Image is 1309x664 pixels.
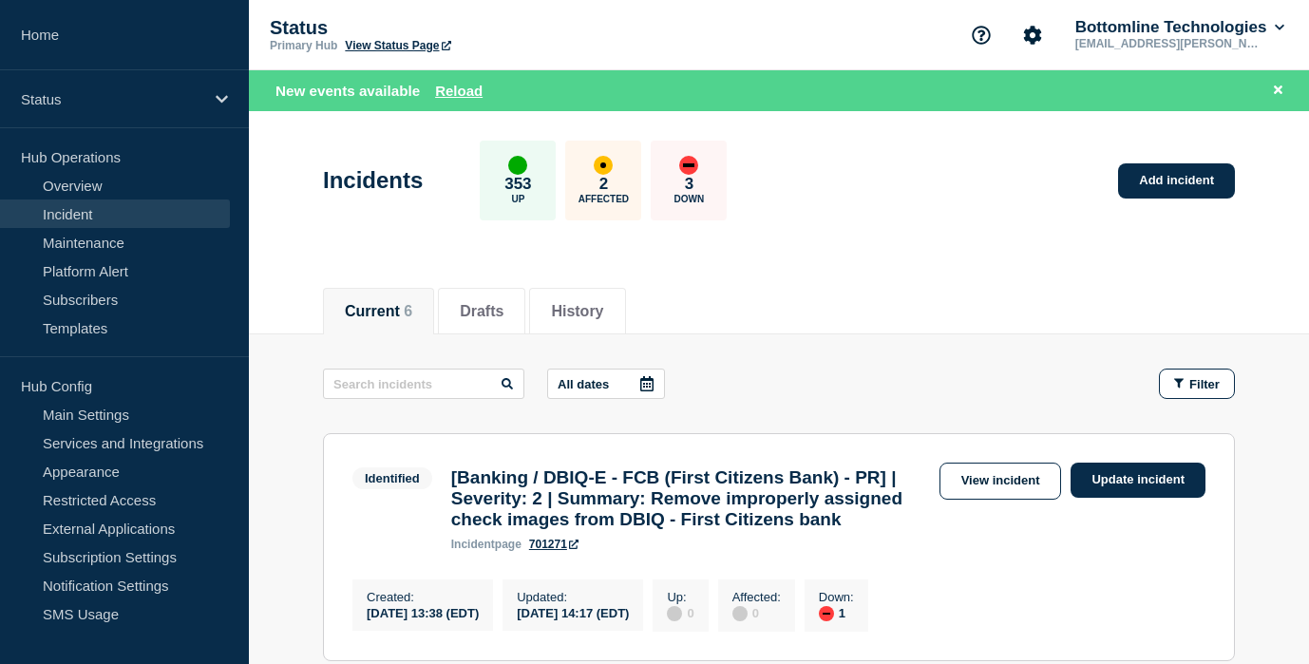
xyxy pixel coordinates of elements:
[1189,377,1220,391] span: Filter
[435,83,483,99] button: Reload
[685,175,693,194] p: 3
[558,377,609,391] p: All dates
[732,606,748,621] div: disabled
[270,17,650,39] p: Status
[517,604,629,620] div: [DATE] 14:17 (EDT)
[551,303,603,320] button: History
[819,606,834,621] div: down
[547,369,665,399] button: All dates
[594,156,613,175] div: affected
[352,467,432,489] span: Identified
[679,156,698,175] div: down
[511,194,524,204] p: Up
[667,604,693,621] div: 0
[451,467,930,530] h3: [Banking / DBIQ-E - FCB (First Citizens Bank) - PR] | Severity: 2 | Summary: Remove improperly as...
[1072,18,1288,37] button: Bottomline Technologies
[939,463,1062,500] a: View incident
[732,604,781,621] div: 0
[367,590,479,604] p: Created :
[270,39,337,52] p: Primary Hub
[21,91,203,107] p: Status
[1013,15,1053,55] button: Account settings
[961,15,1001,55] button: Support
[451,538,522,551] p: page
[275,83,420,99] span: New events available
[579,194,629,204] p: Affected
[1071,463,1205,498] a: Update incident
[508,156,527,175] div: up
[1072,37,1269,50] p: [EMAIL_ADDRESS][PERSON_NAME][DOMAIN_NAME]
[323,167,423,194] h1: Incidents
[529,538,579,551] a: 701271
[460,303,503,320] button: Drafts
[367,604,479,620] div: [DATE] 13:38 (EDT)
[674,194,705,204] p: Down
[504,175,531,194] p: 353
[667,606,682,621] div: disabled
[404,303,412,319] span: 6
[819,604,854,621] div: 1
[345,39,450,52] a: View Status Page
[667,590,693,604] p: Up :
[599,175,608,194] p: 2
[451,538,495,551] span: incident
[1118,163,1235,199] a: Add incident
[1159,369,1235,399] button: Filter
[819,590,854,604] p: Down :
[732,590,781,604] p: Affected :
[517,590,629,604] p: Updated :
[345,303,412,320] button: Current 6
[323,369,524,399] input: Search incidents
